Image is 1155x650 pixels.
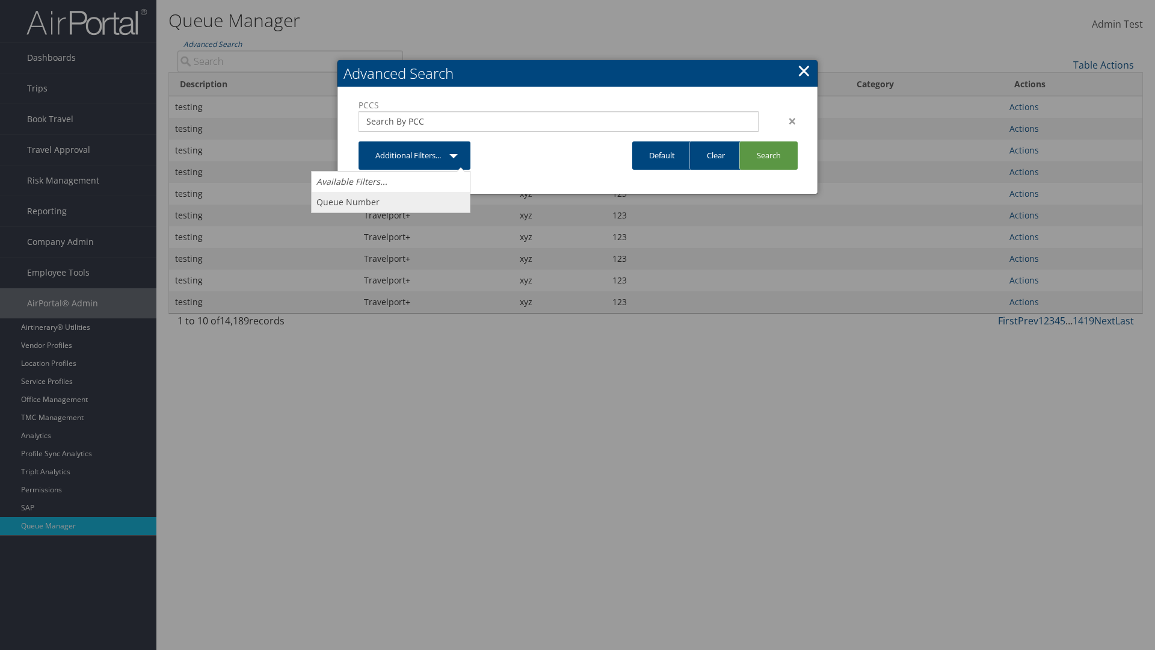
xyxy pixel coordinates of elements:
label: PCCS [359,99,759,111]
input: Search By PCC [366,116,750,128]
a: Additional Filters... [359,141,470,170]
a: Queue Number [312,192,470,212]
h2: Advanced Search [337,60,818,87]
a: Close [797,58,811,82]
div: × [768,114,805,128]
a: Default [632,141,692,170]
a: Search [739,141,798,170]
i: Available Filters... [316,176,387,187]
a: Clear [689,141,742,170]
